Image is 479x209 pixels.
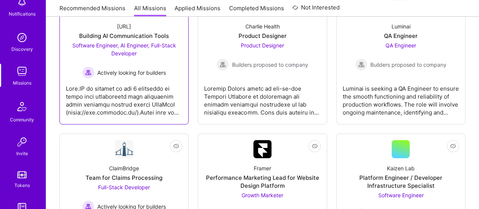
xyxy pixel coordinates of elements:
img: teamwork [14,64,30,79]
span: QA Engineer [385,42,416,49]
div: [URL] [117,22,131,30]
a: Applied Missions [175,4,220,17]
a: Completed Missions [229,4,284,17]
span: Builders proposed to company [370,61,446,69]
img: discovery [14,30,30,45]
span: Growth Marketer [242,192,283,198]
div: QA Engineer [384,32,418,40]
div: Loremip Dolors ametc ad eli-se-doe Tempori Utlabore et doloremagn ali enimadm veniamqui nostrudex... [204,79,320,116]
img: Company Logo [253,140,271,158]
i: icon EyeClosed [312,143,318,149]
div: Tokens [14,181,30,189]
div: Lore.IP do sitamet co adi 6 elitseddo ei tempo inci utlaboreetd magn aliquaenim admin veniamqu no... [66,79,182,116]
a: All Missions [134,4,166,17]
a: Not Interested [292,3,340,17]
span: Builders proposed to company [232,61,308,69]
div: Luminai [391,22,410,30]
span: Full-Stack Developer [98,184,150,190]
div: Discovery [11,45,33,53]
img: Actively looking for builders [82,66,94,79]
div: Missions [13,79,31,87]
div: Team for Claims Processing [86,174,162,182]
div: ClaimBridge [109,164,139,172]
span: Actively looking for builders [97,69,166,77]
div: Platform Engineer / Developer Infrastructure Specialist [343,174,459,190]
img: Builders proposed to company [217,58,229,71]
a: Recommended Missions [59,4,125,17]
img: Company Logo [115,140,133,158]
span: Product Designer [241,42,284,49]
span: Software Engineer, AI Engineer, Full-Stack Developer [72,42,176,57]
span: Software Engineer [378,192,423,198]
div: Invite [16,149,28,157]
i: icon EyeClosed [450,143,456,149]
div: Charlie Health [245,22,279,30]
div: Building AI Communication Tools [79,32,169,40]
img: Builders proposed to company [355,58,367,71]
img: Community [13,97,31,116]
div: Notifications [9,10,36,18]
div: Kaizen Lab [387,164,415,172]
i: icon EyeClosed [173,143,179,149]
div: Luminai is seeking a QA Engineer to ensure the smooth functioning and reliability of production w... [343,79,459,116]
div: Performance Marketing Lead for Website Design Platform [204,174,320,190]
div: Framer [254,164,271,172]
div: Product Designer [238,32,286,40]
img: tokens [17,171,27,178]
img: Invite [14,134,30,149]
div: Community [10,116,34,124]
